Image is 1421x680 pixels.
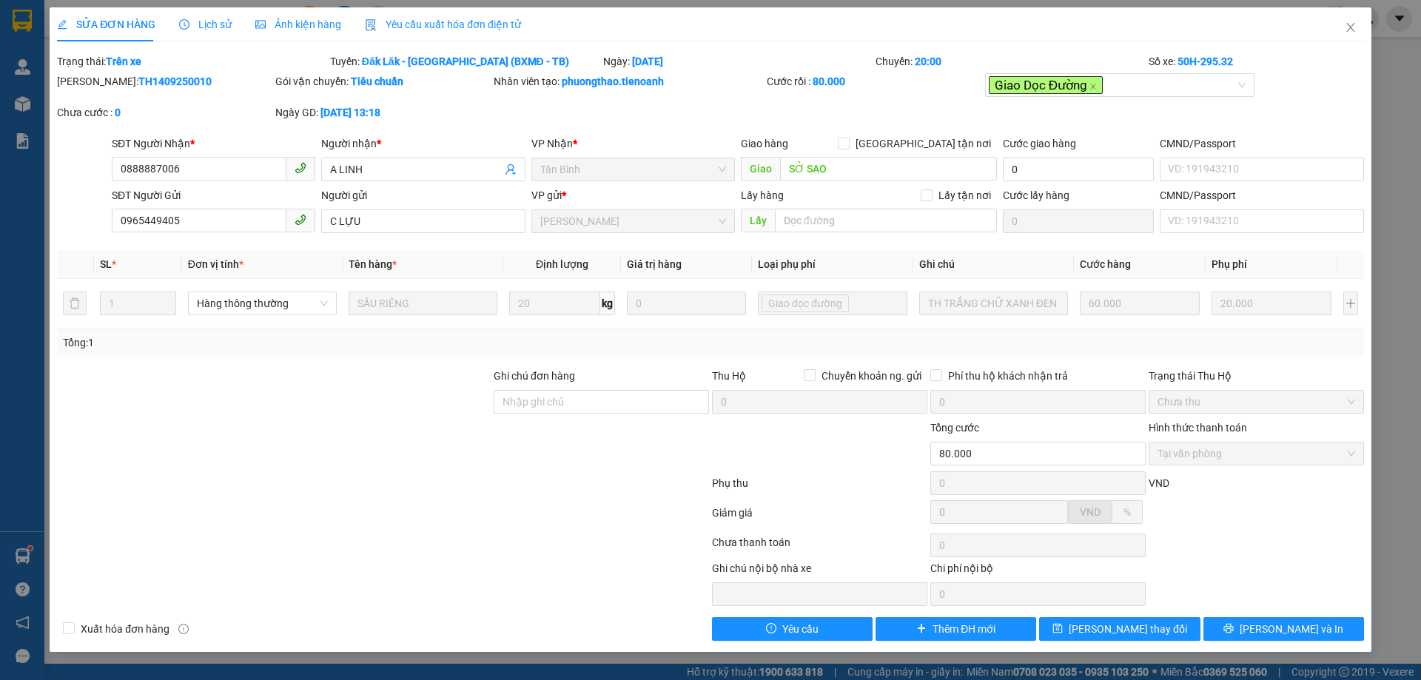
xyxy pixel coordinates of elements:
[1149,368,1364,384] div: Trạng thái Thu Hộ
[1147,53,1365,70] div: Số xe:
[600,292,615,315] span: kg
[1003,158,1154,181] input: Cước giao hàng
[1003,138,1076,149] label: Cước giao hàng
[768,295,842,312] span: Giao dọc đường
[942,368,1074,384] span: Phí thu hộ khách nhận trả
[531,138,573,149] span: VP Nhận
[915,55,941,67] b: 20:00
[1203,617,1364,641] button: printer[PERSON_NAME] và In
[178,624,189,634] span: info-circle
[540,158,726,181] span: Tân Bình
[712,560,927,582] div: Ghi chú nội bộ nhà xe
[874,53,1147,70] div: Chuyến:
[1343,292,1358,315] button: plus
[913,250,1074,279] th: Ghi chú
[916,623,927,635] span: plus
[365,19,377,31] img: icon
[57,19,67,30] span: edit
[138,75,212,87] b: TH1409250010
[930,560,1146,582] div: Chi phí nội bộ
[57,104,272,121] div: Chưa cước :
[930,422,979,434] span: Tổng cước
[56,53,329,70] div: Trạng thái:
[1160,187,1363,203] div: CMND/Passport
[1080,292,1200,315] input: 0
[1345,21,1357,33] span: close
[627,258,682,270] span: Giá trị hàng
[295,162,306,174] span: phone
[494,390,709,414] input: Ghi chú đơn hàng
[365,18,521,30] span: Yêu cầu xuất hóa đơn điện tử
[1240,621,1343,637] span: [PERSON_NAME] và In
[329,53,602,70] div: Tuyến:
[989,76,1103,94] span: Giao Dọc Đường
[106,55,141,67] b: Trên xe
[933,621,995,637] span: Thêm ĐH mới
[766,623,776,635] span: exclamation-circle
[741,157,780,181] span: Giao
[362,55,569,67] b: Đăk Lăk - [GEOGRAPHIC_DATA] (BXMĐ - TB)
[712,617,873,641] button: exclamation-circleYêu cầu
[505,164,517,175] span: user-add
[710,475,929,501] div: Phụ thu
[1149,422,1247,434] label: Hình thức thanh toán
[1052,623,1063,635] span: save
[179,19,189,30] span: clock-circle
[351,75,403,87] b: Tiêu chuẩn
[321,187,525,203] div: Người gửi
[876,617,1036,641] button: plusThêm ĐH mới
[275,104,491,121] div: Ngày GD:
[1223,623,1234,635] span: printer
[255,18,341,30] span: Ảnh kiện hàng
[767,73,982,90] div: Cước rồi :
[188,258,243,270] span: Đơn vị tính
[919,292,1068,315] input: Ghi Chú
[752,250,913,279] th: Loại phụ phí
[602,53,875,70] div: Ngày:
[63,334,548,351] div: Tổng: 1
[57,18,155,30] span: SỬA ĐƠN HÀNG
[1089,83,1097,90] span: close
[775,209,997,232] input: Dọc đường
[710,534,929,560] div: Chưa thanh toán
[295,214,306,226] span: phone
[321,135,525,152] div: Người nhận
[494,370,575,382] label: Ghi chú đơn hàng
[115,107,121,118] b: 0
[1160,135,1363,152] div: CMND/Passport
[627,292,747,315] input: 0
[112,187,315,203] div: SĐT Người Gửi
[782,621,819,637] span: Yêu cầu
[1158,442,1355,465] span: Tại văn phòng
[75,621,175,637] span: Xuất hóa đơn hàng
[112,135,315,152] div: SĐT Người Nhận
[933,187,997,203] span: Lấy tận nơi
[100,258,112,270] span: SL
[494,73,764,90] div: Nhân viên tạo:
[1330,7,1371,49] button: Close
[531,187,735,203] div: VP gửi
[780,157,997,181] input: Dọc đường
[57,73,272,90] div: [PERSON_NAME]:
[1158,391,1355,413] span: Chưa thu
[741,138,788,149] span: Giao hàng
[1039,617,1200,641] button: save[PERSON_NAME] thay đổi
[320,107,380,118] b: [DATE] 13:18
[816,368,927,384] span: Chuyển khoản ng. gửi
[1080,258,1131,270] span: Cước hàng
[1080,506,1101,518] span: VND
[179,18,232,30] span: Lịch sử
[1069,621,1187,637] span: [PERSON_NAME] thay đổi
[762,294,849,312] span: Giao dọc đường
[562,75,664,87] b: phuongthao.tienoanh
[741,209,775,232] span: Lấy
[1178,55,1233,67] b: 50H-295.32
[1123,506,1131,518] span: %
[349,258,397,270] span: Tên hàng
[1212,258,1247,270] span: Phụ phí
[349,292,497,315] input: VD: Bàn, Ghế
[255,19,266,30] span: picture
[1149,477,1169,489] span: VND
[741,189,784,201] span: Lấy hàng
[536,258,588,270] span: Định lượng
